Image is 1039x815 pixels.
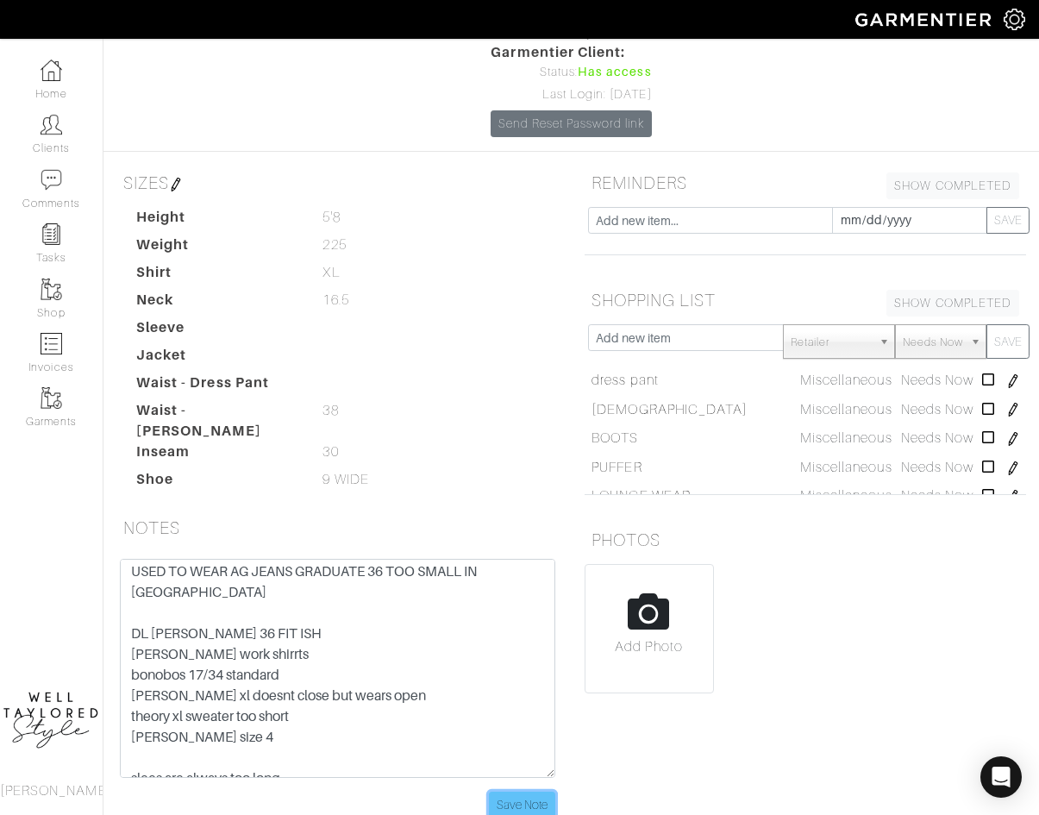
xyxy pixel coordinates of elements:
a: PUFFER [591,457,642,478]
img: orders-icon-0abe47150d42831381b5fb84f609e132dff9fe21cb692f30cb5eec754e2cba89.png [41,333,62,354]
dt: Inseam [123,442,310,469]
div: Status: [491,63,651,82]
h5: SIZES [116,166,559,200]
img: clients-icon-6bae9207a08558b7cb47a8932f037763ab4055f8c8b6bfacd5dc20c3e0201464.png [41,114,62,135]
img: gear-icon-white-bd11855cb880d31180b6d7d6211b90ccbf57a29d726f0c71d8c61bd08dd39cc2.png [1004,9,1025,30]
dt: Sleeve [123,317,310,345]
span: Miscellaneous [800,460,892,475]
a: SHOW COMPLETED [886,290,1019,317]
span: Needs Now [901,460,973,475]
span: Needs Now [901,488,973,504]
img: garments-icon-b7da505a4dc4fd61783c78ac3ca0ef83fa9d6f193b1c9dc38574b1d14d53ca28.png [41,279,62,300]
dt: Weight [123,235,310,262]
img: pen-cf24a1663064a2ec1b9c1bd2387e9de7a2fa800b781884d57f21acf72779bad2.png [169,178,183,191]
a: BOOTS [591,428,638,448]
img: reminder-icon-8004d30b9f0a5d33ae49ab947aed9ed385cf756f9e5892f1edd6e32f2345188e.png [41,223,62,245]
span: Needs Now [901,430,973,446]
img: comment-icon-a0a6a9ef722e966f86d9cbdc48e553b5cf19dbc54f86b18d962a5391bc8f6eb6.png [41,169,62,191]
input: Add new item [588,324,784,351]
span: Needs Now [901,402,973,417]
input: Add new item... [588,207,834,234]
span: 16.5 [322,290,348,310]
span: Needs Now [901,373,973,388]
dt: Waist - Dress Pant [123,373,310,400]
span: Miscellaneous [800,402,892,417]
img: garmentier-logo-header-white-b43fb05a5012e4ada735d5af1a66efaba907eab6374d6393d1fbf88cb4ef424d.png [847,4,1004,34]
a: LOUNGE WEAR [591,486,691,506]
span: 30 [322,442,338,462]
span: Has access [578,63,652,82]
button: SAVE [986,324,1030,359]
span: Miscellaneous [800,373,892,388]
h5: REMINDERS [585,166,1027,200]
span: XL [322,262,340,283]
dt: Jacket [123,345,310,373]
img: pen-cf24a1663064a2ec1b9c1bd2387e9de7a2fa800b781884d57f21acf72779bad2.png [1006,490,1020,504]
button: SAVE [986,207,1030,234]
img: pen-cf24a1663064a2ec1b9c1bd2387e9de7a2fa800b781884d57f21acf72779bad2.png [1006,432,1020,446]
a: SHOW COMPLETED [886,172,1019,199]
span: Needs Now [903,325,963,360]
img: dashboard-icon-dbcd8f5a0b271acd01030246c82b418ddd0df26cd7fceb0bd07c9910d44c42f6.png [41,60,62,81]
span: 9 WIDE [322,469,368,490]
h5: SHOPPING LIST [585,283,1027,317]
span: 225 [322,235,346,255]
img: pen-cf24a1663064a2ec1b9c1bd2387e9de7a2fa800b781884d57f21acf72779bad2.png [1006,403,1020,417]
img: garments-icon-b7da505a4dc4fd61783c78ac3ca0ef83fa9d6f193b1c9dc38574b1d14d53ca28.png [41,387,62,409]
dt: Waist - [PERSON_NAME] [123,400,310,442]
div: Open Intercom Messenger [980,756,1022,798]
div: Last Login: [DATE] [491,85,651,104]
a: dress pant [591,370,659,391]
span: Garmentier Client: [491,42,651,63]
dt: Height [123,207,310,235]
span: Retailer [791,325,872,360]
h5: PHOTOS [585,523,1027,557]
span: 5'8 [322,207,340,228]
span: Miscellaneous [800,488,892,504]
textarea: CARD ON FILE-[CREDIT_CARD_NUMBER] EXP 4/29 CODE 976 [PERSON_NAME] ref. went to law school togethe... [120,559,555,778]
dt: Shoe [123,469,310,497]
span: 38 [322,400,338,421]
a: Send Reset Password link [491,110,651,137]
dt: Neck [123,290,310,317]
h5: NOTES [116,511,559,545]
dt: Shirt [123,262,310,290]
span: Miscellaneous [800,430,892,446]
a: [DEMOGRAPHIC_DATA] [591,399,748,420]
img: pen-cf24a1663064a2ec1b9c1bd2387e9de7a2fa800b781884d57f21acf72779bad2.png [1006,461,1020,475]
img: pen-cf24a1663064a2ec1b9c1bd2387e9de7a2fa800b781884d57f21acf72779bad2.png [1006,374,1020,388]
